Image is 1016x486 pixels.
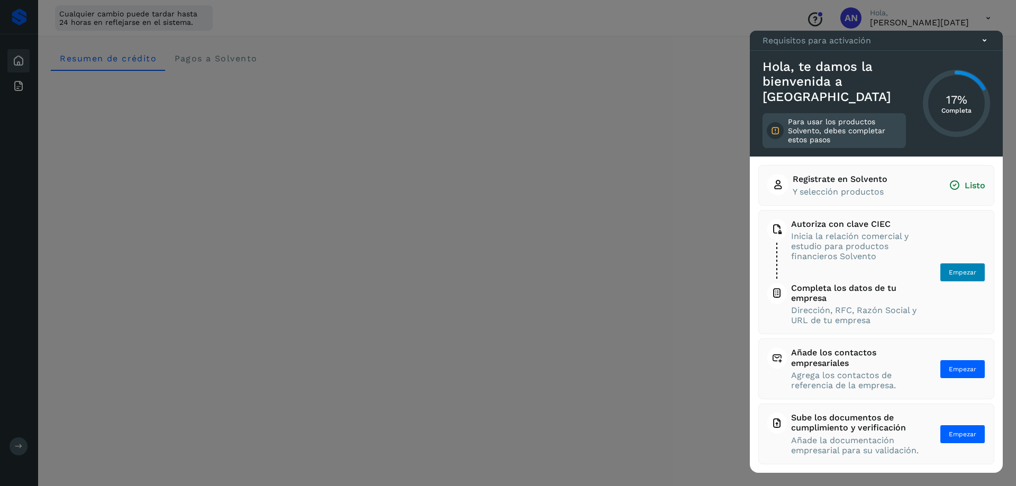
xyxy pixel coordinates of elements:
[791,370,920,390] span: Agrega los contactos de referencia de la empresa.
[791,283,920,303] span: Completa los datos de tu empresa
[791,219,920,229] span: Autoriza con clave CIEC
[767,174,985,196] button: Registrate en SolventoY selección productosListo
[949,268,976,277] span: Empezar
[949,429,976,439] span: Empezar
[788,117,902,144] p: Para usar los productos Solvento, debes completar estos pasos
[791,305,920,325] span: Dirección, RFC, Razón Social y URL de tu empresa
[793,174,887,184] span: Registrate en Solvento
[941,107,972,114] p: Completa
[763,35,871,45] p: Requisitos para activación
[949,180,985,191] span: Listo
[940,360,985,379] button: Empezar
[763,59,906,105] h3: Hola, te damos la bienvenida a [GEOGRAPHIC_DATA]
[949,364,976,374] span: Empezar
[940,425,985,444] button: Empezar
[767,219,985,326] button: Autoriza con clave CIECInicia la relación comercial y estudio para productos financieros Solvento...
[793,187,887,197] span: Y selección productos
[791,231,920,262] span: Inicia la relación comercial y estudio para productos financieros Solvento
[791,412,920,433] span: Sube los documentos de cumplimiento y verificación
[791,435,920,455] span: Añade la documentación empresarial para su validación.
[767,412,985,455] button: Sube los documentos de cumplimiento y verificaciónAñade la documentación empresarial para su vali...
[940,263,985,282] button: Empezar
[750,31,1003,51] div: Requisitos para activación
[941,93,972,107] h3: 17%
[791,347,920,368] span: Añade los contactos empresariales
[767,347,985,390] button: Añade los contactos empresarialesAgrega los contactos de referencia de la empresa.Empezar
